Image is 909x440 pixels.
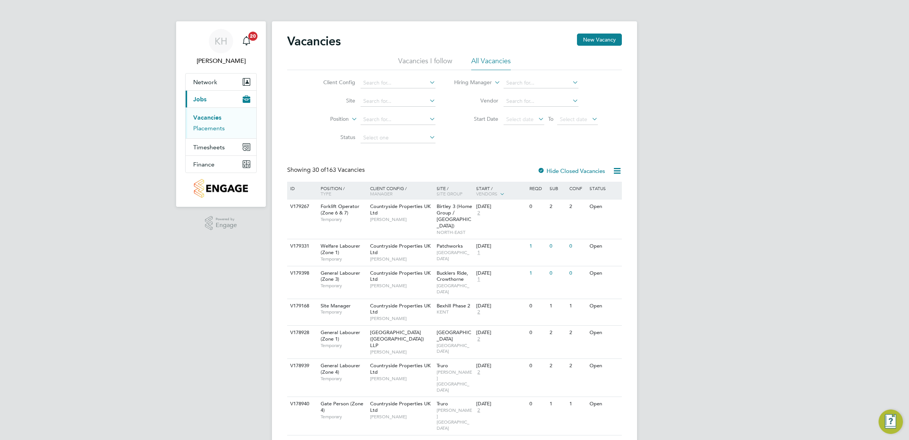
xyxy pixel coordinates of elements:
[476,203,526,210] div: [DATE]
[437,190,462,197] span: Site Group
[205,216,237,230] a: Powered byEngage
[437,283,473,294] span: [GEOGRAPHIC_DATA]
[588,397,621,411] div: Open
[185,29,257,66] a: KH[PERSON_NAME]
[476,210,481,216] span: 2
[548,359,567,373] div: 2
[476,303,526,309] div: [DATE]
[437,270,468,283] span: Bucklers Ride, Crowthorne
[311,97,355,104] label: Site
[504,96,578,107] input: Search for...
[567,182,587,195] div: Conf
[454,115,498,122] label: Start Date
[288,182,315,195] div: ID
[437,400,448,407] span: Truro
[193,125,225,132] a: Placements
[370,400,431,413] span: Countryside Properties UK Ltd
[312,166,365,174] span: 163 Vacancies
[370,243,431,256] span: Countryside Properties UK Ltd
[437,309,473,315] span: KENT
[437,369,473,393] span: [PERSON_NAME][GEOGRAPHIC_DATA]
[370,315,433,322] span: [PERSON_NAME]
[370,270,431,283] span: Countryside Properties UK Ltd
[321,283,366,289] span: Temporary
[567,266,587,280] div: 0
[567,239,587,253] div: 0
[370,216,433,222] span: [PERSON_NAME]
[567,359,587,373] div: 2
[437,302,470,309] span: Bexhill Phase 2
[321,376,366,382] span: Temporary
[528,359,547,373] div: 0
[321,256,366,262] span: Temporary
[548,326,567,340] div: 2
[548,397,567,411] div: 1
[288,397,315,411] div: V178940
[476,250,481,256] span: 1
[321,302,351,309] span: Site Manager
[321,362,360,375] span: General Labourer (Zone 4)
[476,369,481,376] span: 2
[437,342,473,354] span: [GEOGRAPHIC_DATA]
[185,179,257,198] a: Go to home page
[370,283,433,289] span: [PERSON_NAME]
[288,200,315,214] div: V179267
[370,256,433,262] span: [PERSON_NAME]
[321,216,366,222] span: Temporary
[216,216,237,222] span: Powered by
[528,326,547,340] div: 0
[528,266,547,280] div: 1
[288,266,315,280] div: V179398
[370,190,393,197] span: Manager
[588,239,621,253] div: Open
[548,299,567,313] div: 1
[437,229,473,235] span: NORTH-EAST
[437,407,473,431] span: [PERSON_NAME][GEOGRAPHIC_DATA]
[176,21,266,207] nav: Main navigation
[370,349,433,355] span: [PERSON_NAME]
[321,190,331,197] span: Type
[321,414,366,420] span: Temporary
[185,56,257,66] span: Kimberley Heywood-Cann
[287,166,366,174] div: Showing
[321,342,366,349] span: Temporary
[476,270,526,277] div: [DATE]
[448,79,492,86] label: Hiring Manager
[370,203,431,216] span: Countryside Properties UK Ltd
[567,200,587,214] div: 2
[315,182,368,200] div: Position /
[370,376,433,382] span: [PERSON_NAME]
[368,182,435,200] div: Client Config /
[193,114,221,121] a: Vacancies
[361,96,435,107] input: Search for...
[186,107,256,138] div: Jobs
[528,299,547,313] div: 0
[567,299,587,313] div: 1
[193,161,215,168] span: Finance
[437,250,473,261] span: [GEOGRAPHIC_DATA]
[215,36,227,46] span: KH
[476,190,497,197] span: Vendors
[528,182,547,195] div: Reqd
[194,179,248,198] img: countryside-properties-logo-retina.png
[186,74,256,90] button: Network
[504,78,578,88] input: Search for...
[474,182,528,201] div: Start /
[312,166,326,174] span: 30 of
[476,363,526,369] div: [DATE]
[588,182,621,195] div: Status
[437,362,448,369] span: Truro
[321,243,360,256] span: Welfare Labourer (Zone 1)
[321,270,360,283] span: General Labourer (Zone 3)
[193,96,207,103] span: Jobs
[311,134,355,141] label: Status
[398,56,452,70] li: Vacancies I follow
[476,401,526,407] div: [DATE]
[311,79,355,86] label: Client Config
[588,299,621,313] div: Open
[454,97,498,104] label: Vendor
[305,115,349,123] label: Position
[476,309,481,315] span: 2
[361,133,435,143] input: Select one
[546,114,556,124] span: To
